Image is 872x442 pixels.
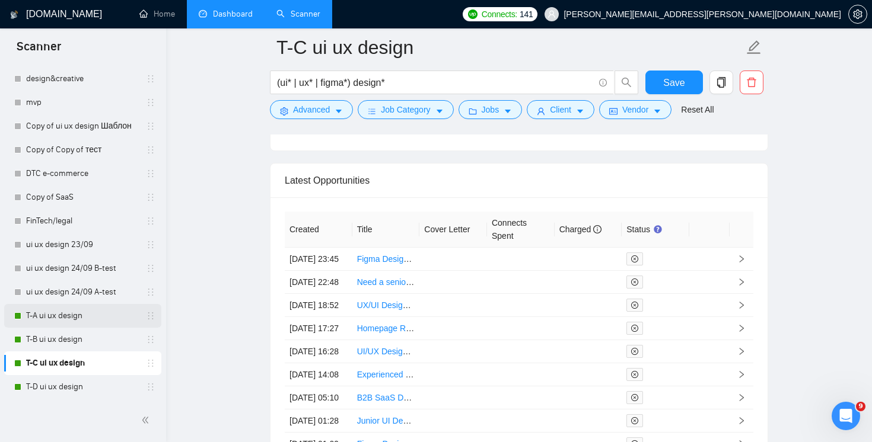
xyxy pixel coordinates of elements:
[631,302,638,309] span: close-circle
[681,103,714,116] a: Reset All
[139,9,175,19] a: homeHome
[653,224,663,235] div: Tooltip anchor
[276,33,744,62] input: Scanner name...
[146,264,155,273] span: holder
[737,393,746,402] span: right
[352,271,420,294] td: Need a senior Figma designer urgently for a dApp project
[559,225,602,234] span: Charged
[645,71,703,94] button: Save
[141,414,153,426] span: double-left
[26,67,139,91] a: design&creative
[469,107,477,116] span: folder
[848,9,867,19] a: setting
[357,347,579,356] a: UI/UX Designer for Windows App &amp; (Long-Term Collab)
[368,107,376,116] span: bars
[737,255,746,263] span: right
[26,138,139,162] a: Copy of Copy of тест
[622,103,648,116] span: Vendor
[550,103,571,116] span: Client
[146,121,155,131] span: holder
[737,370,746,379] span: right
[146,193,155,202] span: holder
[285,409,352,433] td: [DATE] 01:28
[352,409,420,433] td: Junior UI Designer for Modern Web and Mobile
[352,248,420,271] td: Figma Designer for Voting dApp
[357,300,490,310] a: UX/UI Designer for EdTech Platform
[631,417,638,424] span: close-circle
[26,209,139,233] a: FinTech/legal
[599,79,607,87] span: info-circle
[746,40,762,55] span: edit
[280,107,288,116] span: setting
[352,212,420,248] th: Title
[26,375,139,399] a: T-D ui ux design
[631,348,638,355] span: close-circle
[146,358,155,368] span: holder
[146,287,155,297] span: holder
[737,324,746,332] span: right
[631,325,638,332] span: close-circle
[468,9,478,19] img: upwork-logo.png
[26,304,139,328] a: T-A ui ux design
[520,8,533,21] span: 141
[26,91,139,114] a: mvp
[737,347,746,355] span: right
[352,386,420,409] td: B2B SaaS Dashboard UI/UX Designer
[352,363,420,386] td: Experienced Business Developer / Sales Representative for UX Design Agency
[285,164,753,197] div: Latest Opportunities
[435,107,444,116] span: caret-down
[352,340,420,363] td: UI/UX Designer for Windows App &amp; (Long-Term Collab)
[26,162,139,185] a: DTC e-commerce
[358,100,453,119] button: barsJob Categorycaret-down
[285,212,352,248] th: Created
[285,317,352,340] td: [DATE] 17:27
[482,103,499,116] span: Jobs
[615,77,638,88] span: search
[146,311,155,321] span: holder
[352,294,420,317] td: UX/UI Designer for EdTech Platform
[26,233,139,257] a: ui ux design 23/09
[285,294,352,317] td: [DATE] 18:52
[737,278,746,286] span: right
[10,5,18,24] img: logo
[710,77,733,88] span: copy
[146,74,155,84] span: holder
[848,5,867,24] button: setting
[335,107,343,116] span: caret-down
[593,225,602,233] span: info-circle
[199,9,253,19] a: dashboardDashboard
[357,324,533,333] a: Homepage Redesign in [GEOGRAPHIC_DATA]
[653,107,661,116] span: caret-down
[548,10,556,18] span: user
[146,169,155,178] span: holder
[276,9,320,19] a: searchScanner
[7,38,71,63] span: Scanner
[270,100,353,119] button: settingAdvancedcaret-down
[622,212,689,248] th: Status
[631,278,638,286] span: close-circle
[293,103,330,116] span: Advanced
[737,301,746,309] span: right
[419,212,487,248] th: Cover Letter
[26,114,139,138] a: Copy of ui ux design Шаблон
[26,280,139,304] a: ui ux design 24/09 A-test
[285,248,352,271] td: [DATE] 23:45
[26,257,139,280] a: ui ux design 24/09 B-test
[709,71,733,94] button: copy
[357,370,649,379] a: Experienced Business Developer / Sales Representative for UX Design Agency
[26,351,139,375] a: T-C ui ux design
[737,417,746,425] span: right
[285,363,352,386] td: [DATE] 14:08
[527,100,594,119] button: userClientcaret-down
[740,71,763,94] button: delete
[357,254,524,264] a: Figma Designer for Voting [PERSON_NAME]
[357,416,530,425] a: Junior UI Designer for Modern Web and Mobile
[504,107,512,116] span: caret-down
[146,335,155,344] span: holder
[146,98,155,107] span: holder
[357,393,498,402] a: B2B SaaS Dashboard UI/UX Designer
[487,212,555,248] th: Connects Spent
[849,9,867,19] span: setting
[482,8,517,21] span: Connects:
[26,185,139,209] a: Copy of SaaS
